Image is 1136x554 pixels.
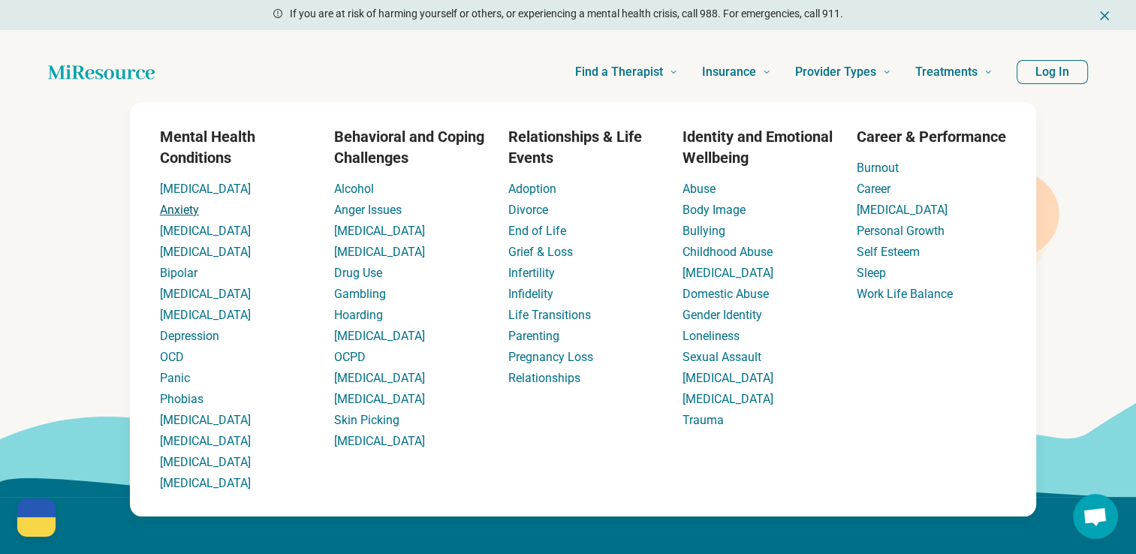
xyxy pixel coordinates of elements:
a: [MEDICAL_DATA] [160,245,251,259]
a: Drug Use [334,266,382,280]
a: Adoption [508,182,556,196]
a: Gender Identity [683,308,762,322]
a: Pregnancy Loss [508,350,593,364]
a: Phobias [160,392,203,406]
div: Open chat [1073,494,1118,539]
a: Body Image [683,203,746,217]
button: Dismiss [1097,6,1112,24]
a: Skin Picking [334,413,399,427]
a: Insurance [702,42,771,102]
a: Anger Issues [334,203,402,217]
a: Self Esteem [857,245,920,259]
a: [MEDICAL_DATA] [683,392,773,406]
h3: Career & Performance [857,126,1006,147]
a: Divorce [508,203,548,217]
a: Loneliness [683,329,740,343]
a: Childhood Abuse [683,245,773,259]
a: [MEDICAL_DATA] [683,266,773,280]
a: Burnout [857,161,899,175]
a: [MEDICAL_DATA] [334,245,425,259]
div: Find a Therapist [40,102,1126,516]
a: [MEDICAL_DATA] [334,224,425,238]
a: Parenting [508,329,559,343]
a: OCPD [334,350,366,364]
a: Bullying [683,224,725,238]
a: Trauma [683,413,724,427]
a: Personal Growth [857,224,945,238]
a: Bipolar [160,266,197,280]
a: Sleep [857,266,886,280]
a: Anxiety [160,203,199,217]
a: [MEDICAL_DATA] [160,434,251,448]
a: [MEDICAL_DATA] [160,287,251,301]
a: Infidelity [508,287,553,301]
a: Find a Therapist [575,42,678,102]
a: [MEDICAL_DATA] [334,371,425,385]
a: Abuse [683,182,716,196]
a: Panic [160,371,190,385]
a: Work Life Balance [857,287,953,301]
a: [MEDICAL_DATA] [160,182,251,196]
a: Relationships [508,371,580,385]
a: Treatments [915,42,993,102]
h3: Identity and Emotional Wellbeing [683,126,833,168]
h3: Behavioral and Coping Challenges [334,126,484,168]
a: Sexual Assault [683,350,761,364]
a: [MEDICAL_DATA] [334,329,425,343]
a: Hoarding [334,308,383,322]
a: Domestic Abuse [683,287,769,301]
a: [MEDICAL_DATA] [160,413,251,427]
a: OCD [160,350,184,364]
h3: Mental Health Conditions [160,126,310,168]
a: Grief & Loss [508,245,573,259]
a: Infertility [508,266,555,280]
span: Insurance [702,62,756,83]
a: [MEDICAL_DATA] [160,308,251,322]
h3: Relationships & Life Events [508,126,658,168]
span: Provider Types [795,62,876,83]
a: End of Life [508,224,566,238]
a: Gambling [334,287,386,301]
a: Depression [160,329,219,343]
span: Treatments [915,62,978,83]
p: If you are at risk of harming yourself or others, or experiencing a mental health crisis, call 98... [290,6,843,22]
a: [MEDICAL_DATA] [160,224,251,238]
a: Career [857,182,890,196]
a: Home page [48,57,155,87]
a: Alcohol [334,182,374,196]
a: [MEDICAL_DATA] [334,434,425,448]
a: [MEDICAL_DATA] [857,203,948,217]
a: [MEDICAL_DATA] [160,455,251,469]
a: [MEDICAL_DATA] [683,371,773,385]
button: Log In [1017,60,1088,84]
a: Life Transitions [508,308,591,322]
a: [MEDICAL_DATA] [160,476,251,490]
a: Provider Types [795,42,891,102]
a: [MEDICAL_DATA] [334,392,425,406]
span: Find a Therapist [575,62,663,83]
